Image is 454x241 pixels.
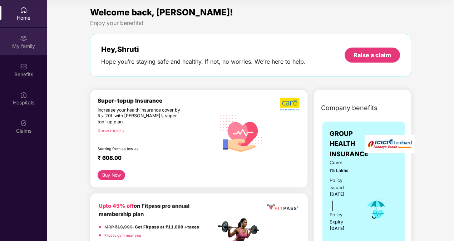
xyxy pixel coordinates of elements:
[98,154,209,163] div: ₹ 608.00
[99,203,189,217] b: on Fitpass pro annual membership plan
[330,192,345,197] span: [DATE]
[354,51,391,59] div: Raise a claim
[216,108,267,159] img: svg+xml;base64,PHN2ZyB4bWxucz0iaHR0cDovL3d3dy53My5vcmcvMjAwMC9zdmciIHhtbG5zOnhsaW5rPSJodHRwOi8vd3...
[20,63,27,70] img: svg+xml;base64,PHN2ZyBpZD0iQmVuZWZpdHMiIHhtbG5zPSJodHRwOi8vd3d3LnczLm9yZy8yMDAwL3N2ZyIgd2lkdGg9Ij...
[135,225,199,230] strong: Get Fitpass at ₹11,000 +taxes
[98,97,216,104] div: Super-topup Insurance
[98,107,185,125] div: Increase your health insurance cover by Rs. 20L with [PERSON_NAME]’s super top-up plan.
[101,58,306,65] div: Hope you’re staying safe and healthy. If not, no worries. We’re here to help.
[98,170,125,180] button: Buy Now
[330,211,355,226] div: Policy Expiry
[365,197,388,221] img: icon
[98,147,186,152] div: Starting from as low as
[101,45,306,54] div: Hey, Shruti
[330,177,355,191] div: Policy issued
[330,129,368,159] span: GROUP HEALTH INSURANCE
[330,159,355,166] span: Cover
[330,167,355,174] span: ₹5 Lakhs
[121,129,125,133] span: right
[104,233,141,237] a: Fitpass gym near you
[20,91,27,98] img: svg+xml;base64,PHN2ZyBpZD0iSG9zcGl0YWxzIiB4bWxucz0iaHR0cDovL3d3dy53My5vcmcvMjAwMC9zdmciIHdpZHRoPS...
[90,19,411,27] div: Enjoy your benefits!
[20,6,27,14] img: svg+xml;base64,PHN2ZyBpZD0iSG9tZSIgeG1sbnM9Imh0dHA6Ly93d3cudzMub3JnLzIwMDAvc3ZnIiB3aWR0aD0iMjAiIG...
[365,135,415,153] img: insurerLogo
[266,202,300,212] img: fppp.png
[99,203,134,209] b: Upto 45% off
[90,7,233,18] span: Welcome back, [PERSON_NAME]!
[104,225,134,230] del: MRP ₹19,999,
[20,35,27,42] img: svg+xml;base64,PHN2ZyB3aWR0aD0iMjAiIGhlaWdodD0iMjAiIHZpZXdCb3g9IjAgMCAyMCAyMCIgZmlsbD0ibm9uZSIgeG...
[321,103,377,113] span: Company benefits
[330,226,345,231] span: [DATE]
[280,97,300,111] img: b5dec4f62d2307b9de63beb79f102df3.png
[20,119,27,127] img: svg+xml;base64,PHN2ZyBpZD0iQ2xhaW0iIHhtbG5zPSJodHRwOi8vd3d3LnczLm9yZy8yMDAwL3N2ZyIgd2lkdGg9IjIwIi...
[98,128,212,133] div: Know more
